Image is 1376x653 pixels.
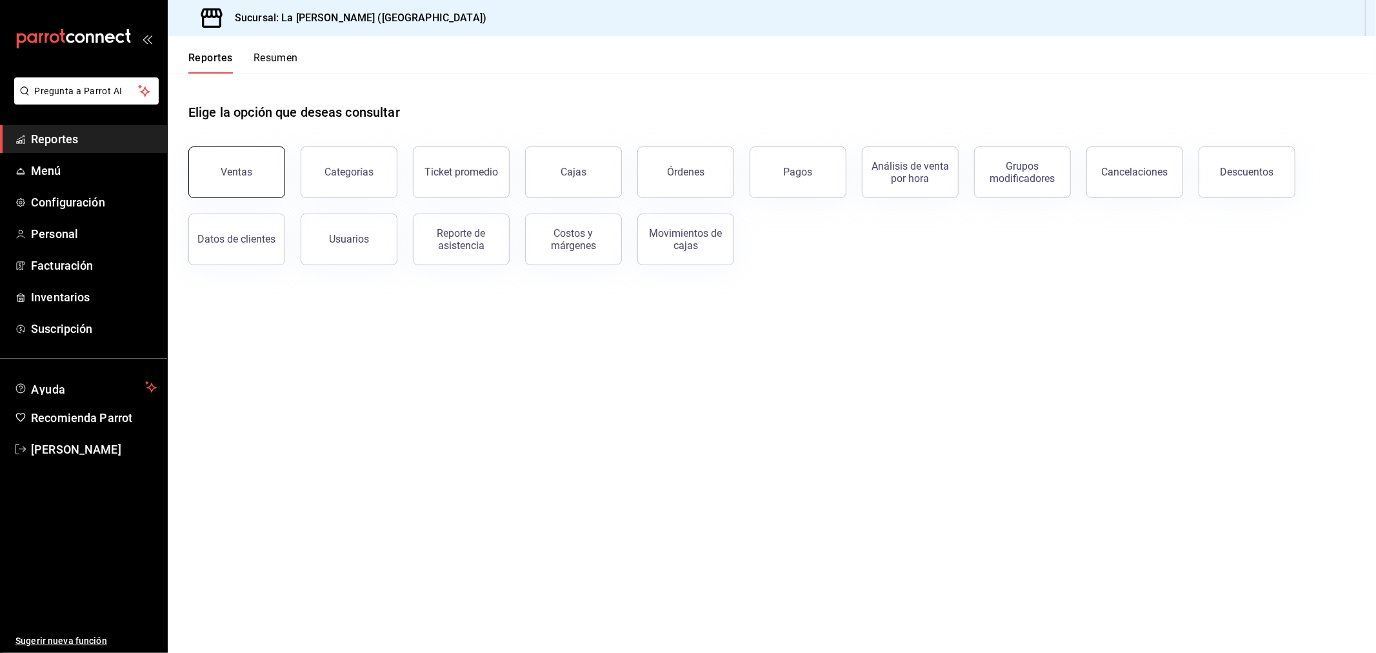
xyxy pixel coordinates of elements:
[35,85,139,98] span: Pregunta a Parrot AI
[413,146,510,198] button: Ticket promedio
[188,103,400,122] h1: Elige la opción que deseas consultar
[637,146,734,198] button: Órdenes
[525,146,622,198] button: Cajas
[142,34,152,44] button: open_drawer_menu
[637,214,734,265] button: Movimientos de cajas
[254,52,298,74] button: Resumen
[329,233,369,245] div: Usuarios
[31,162,157,179] span: Menú
[221,166,253,178] div: Ventas
[301,214,397,265] button: Usuarios
[31,130,157,148] span: Reportes
[324,166,374,178] div: Categorías
[188,52,233,74] button: Reportes
[31,409,157,427] span: Recomienda Parrot
[870,160,950,185] div: Análisis de venta por hora
[1199,146,1295,198] button: Descuentos
[1221,166,1274,178] div: Descuentos
[31,225,157,243] span: Personal
[750,146,846,198] button: Pagos
[31,441,157,458] span: [PERSON_NAME]
[188,146,285,198] button: Ventas
[646,227,726,252] div: Movimientos de cajas
[188,52,298,74] div: navigation tabs
[862,146,959,198] button: Análisis de venta por hora
[533,227,613,252] div: Costos y márgenes
[15,634,157,648] span: Sugerir nueva función
[1086,146,1183,198] button: Cancelaciones
[31,194,157,211] span: Configuración
[301,146,397,198] button: Categorías
[31,379,140,395] span: Ayuda
[424,166,498,178] div: Ticket promedio
[188,214,285,265] button: Datos de clientes
[413,214,510,265] button: Reporte de asistencia
[31,288,157,306] span: Inventarios
[525,214,622,265] button: Costos y márgenes
[421,227,501,252] div: Reporte de asistencia
[14,77,159,105] button: Pregunta a Parrot AI
[1102,166,1168,178] div: Cancelaciones
[198,233,276,245] div: Datos de clientes
[974,146,1071,198] button: Grupos modificadores
[982,160,1062,185] div: Grupos modificadores
[31,320,157,337] span: Suscripción
[9,94,159,107] a: Pregunta a Parrot AI
[31,257,157,274] span: Facturación
[224,10,486,26] h3: Sucursal: La [PERSON_NAME] ([GEOGRAPHIC_DATA])
[784,166,813,178] div: Pagos
[667,166,704,178] div: Órdenes
[561,166,586,178] div: Cajas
